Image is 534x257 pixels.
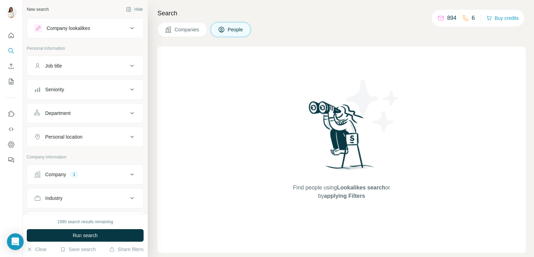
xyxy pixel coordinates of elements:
p: 6 [472,14,475,22]
button: Quick start [6,29,17,42]
button: Industry [27,190,143,207]
button: My lists [6,75,17,88]
button: Run search [27,229,144,242]
div: New search [27,6,49,13]
h4: Search [157,8,526,18]
div: Seniority [45,86,64,93]
div: Open Intercom Messenger [7,233,24,250]
div: Industry [45,195,63,202]
span: Run search [73,232,98,239]
div: 1990 search results remaining [57,219,113,225]
div: Department [45,110,71,117]
div: 1 [70,171,78,178]
button: Department [27,105,143,122]
img: Surfe Illustration - Woman searching with binoculars [306,99,378,177]
button: Seniority [27,81,143,98]
button: Search [6,45,17,57]
button: Personal location [27,128,143,145]
button: Company1 [27,166,143,183]
button: Buy credits [486,13,519,23]
p: Personal information [27,45,144,52]
button: HQ location [27,213,143,230]
button: Use Surfe API [6,123,17,135]
div: Company lookalikes [47,25,90,32]
button: Dashboard [6,138,17,151]
button: Use Surfe on LinkedIn [6,108,17,120]
div: Company [45,171,66,178]
p: Company information [27,154,144,160]
button: Job title [27,57,143,74]
p: 894 [447,14,456,22]
button: Company lookalikes [27,20,143,37]
span: People [228,26,244,33]
div: Job title [45,62,62,69]
span: Find people using or by [286,184,397,200]
button: Enrich CSV [6,60,17,72]
span: applying Filters [324,193,365,199]
span: Lookalikes search [337,185,385,190]
img: Surfe Illustration - Stars [342,75,404,137]
button: Hide [121,4,148,15]
button: Clear [27,246,47,253]
img: Avatar [6,7,17,18]
span: Companies [175,26,200,33]
button: Share filters [109,246,144,253]
button: Save search [60,246,96,253]
button: Feedback [6,154,17,166]
div: Personal location [45,133,82,140]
